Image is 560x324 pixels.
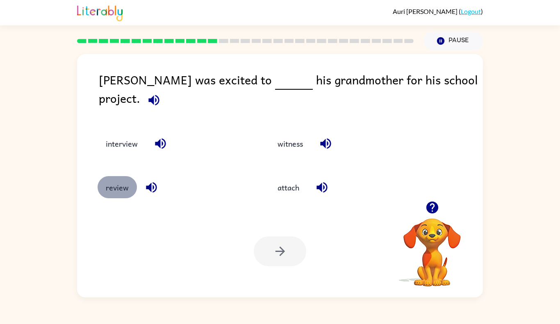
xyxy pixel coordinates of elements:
[391,206,473,288] video: Your browser must support playing .mp4 files to use Literably. Please try using another browser.
[393,7,483,15] div: ( )
[269,176,307,198] button: attach
[461,7,481,15] a: Logout
[423,32,483,50] button: Pause
[98,176,137,198] button: review
[98,132,146,154] button: interview
[393,7,459,15] span: Auri [PERSON_NAME]
[99,70,483,116] div: [PERSON_NAME] was excited to his grandmother for his school project.
[77,3,123,21] img: Literably
[269,132,311,154] button: witness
